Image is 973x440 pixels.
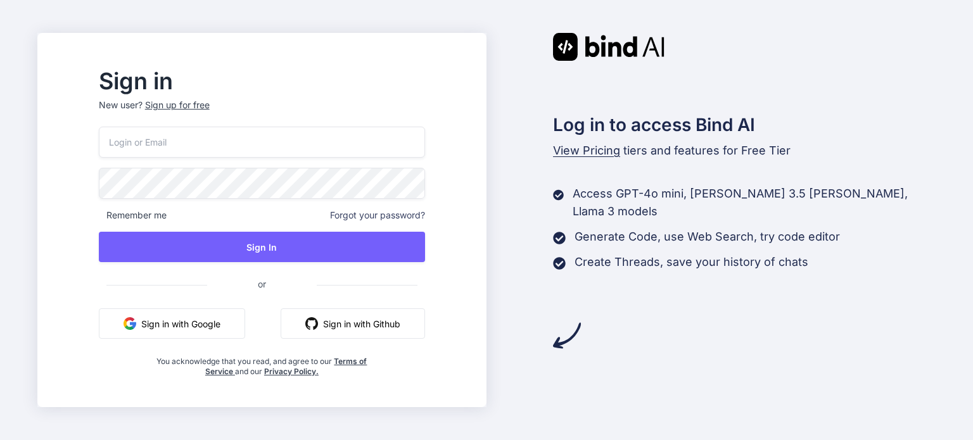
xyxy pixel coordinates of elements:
p: New user? [99,99,425,127]
p: Create Threads, save your history of chats [575,253,808,271]
h2: Log in to access Bind AI [553,111,936,138]
span: Forgot your password? [330,209,425,222]
a: Privacy Policy. [264,367,319,376]
p: tiers and features for Free Tier [553,142,936,160]
span: Remember me [99,209,167,222]
img: arrow [553,322,581,349]
button: Sign In [99,232,425,262]
p: Generate Code, use Web Search, try code editor [575,228,840,246]
span: View Pricing [553,144,620,157]
input: Login or Email [99,127,425,158]
h2: Sign in [99,71,425,91]
a: Terms of Service [205,356,367,376]
img: google [124,317,136,330]
div: Sign up for free [145,99,210,111]
div: You acknowledge that you read, and agree to our and our [153,349,371,377]
button: Sign in with Google [99,308,245,339]
img: Bind AI logo [553,33,665,61]
button: Sign in with Github [281,308,425,339]
img: github [305,317,318,330]
span: or [207,268,317,299]
p: Access GPT-4o mini, [PERSON_NAME] 3.5 [PERSON_NAME], Llama 3 models [573,185,936,220]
